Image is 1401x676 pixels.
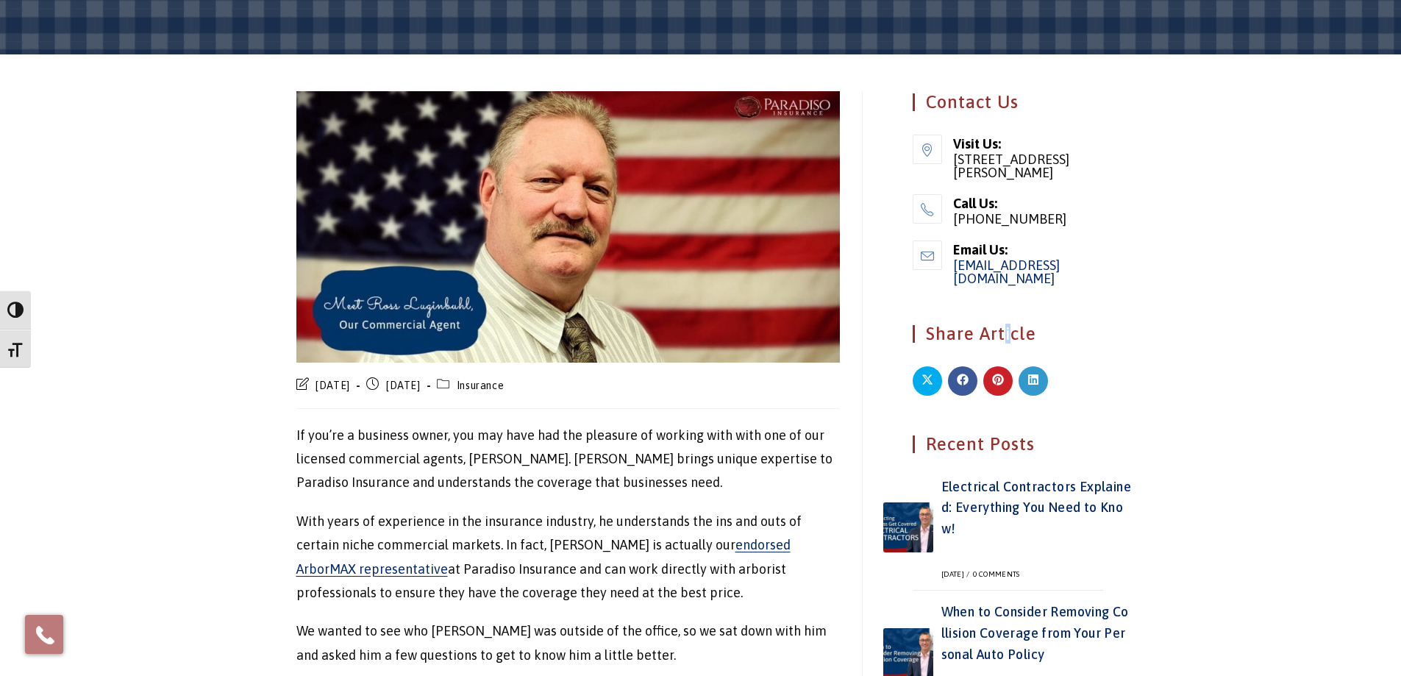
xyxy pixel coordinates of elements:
[973,570,1019,578] a: 0 Comments
[953,257,1060,286] a: [EMAIL_ADDRESS][DOMAIN_NAME]
[296,561,786,600] span: at Paradiso Insurance and can work directly with arborist professionals to ensure they have the c...
[953,153,1103,179] span: [STREET_ADDRESS][PERSON_NAME]
[296,377,367,397] li: [DATE]
[296,623,827,662] span: We wanted to see who [PERSON_NAME] was outside of the office, so we sat down with him and asked h...
[457,380,504,391] a: Insurance
[941,604,1129,662] a: When to Consider Removing Collision Coverage from Your Personal Auto Policy
[913,435,1103,453] h4: Recent Posts
[941,479,1131,537] a: Electrical Contractors Explained: Everything You Need to Know!
[913,93,1103,111] h4: Contact Us
[913,325,1103,343] h4: Share Article
[296,537,791,576] a: endorsed ArborMAX representative
[366,377,437,397] li: [DATE]
[296,513,802,552] span: With years of experience in the insurance industry, he understands the ins and outs of certain ni...
[953,241,1103,259] span: Email Us:
[296,91,840,363] img: You are currently viewing Meet Ross Luginbuhl, Our Commercial Agent
[953,135,1103,153] span: Visit Us:
[964,570,972,578] span: /
[941,570,972,579] div: [DATE]
[296,424,840,495] p: If you’re a business owner, you may have had the pleasure of working with with one of our license...
[953,194,1103,213] span: Call Us:
[33,623,57,647] img: Phone icon
[953,213,1103,226] span: [PHONE_NUMBER]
